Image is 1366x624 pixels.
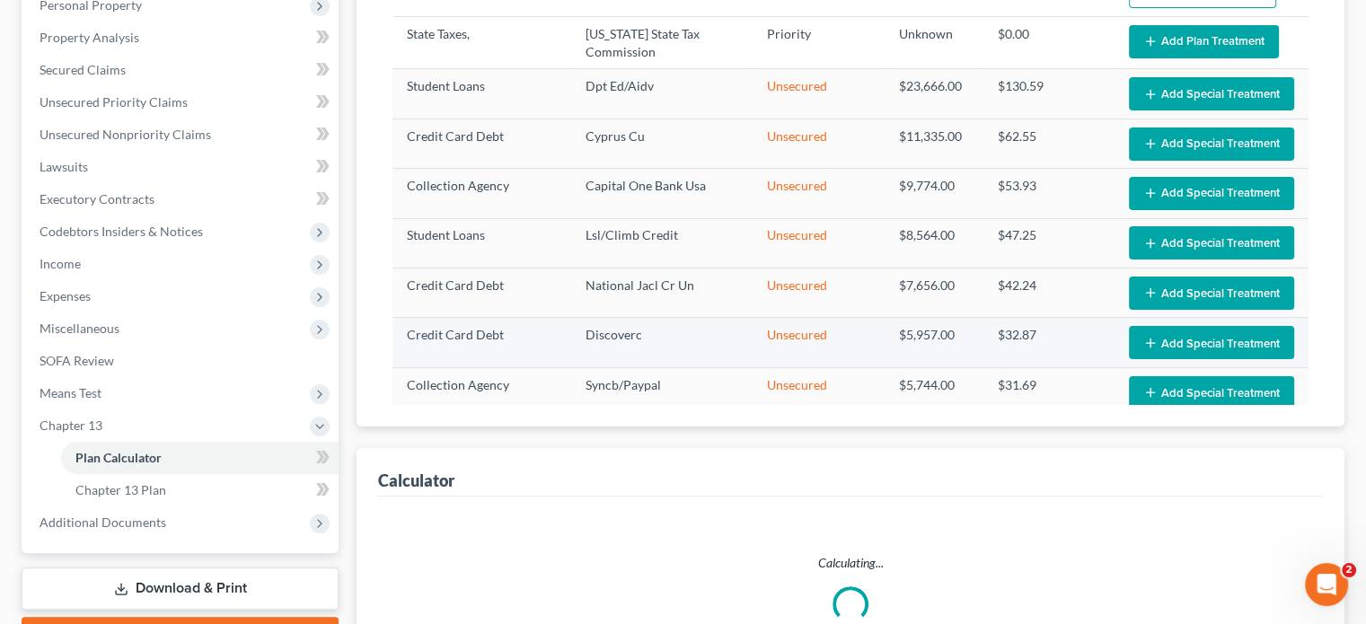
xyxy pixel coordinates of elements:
[1129,326,1294,359] button: Add Special Treatment
[25,151,339,183] a: Lawsuits
[25,183,339,215] a: Executory Contracts
[983,218,1115,268] td: $47.25
[1129,77,1294,110] button: Add Special Treatment
[75,482,166,497] span: Chapter 13 Plan
[571,119,753,168] td: Cyprus Cu
[392,119,571,168] td: Credit Card Debt
[983,268,1115,318] td: $42.24
[885,119,983,168] td: $11,335.00
[885,318,983,367] td: $5,957.00
[983,17,1115,69] td: $0.00
[40,417,102,433] span: Chapter 13
[378,470,454,491] div: Calculator
[753,69,885,119] td: Unsecured
[75,450,162,465] span: Plan Calculator
[753,218,885,268] td: Unsecured
[25,86,339,119] a: Unsecured Priority Claims
[753,119,885,168] td: Unsecured
[40,288,91,303] span: Expenses
[571,69,753,119] td: Dpt Ed/Aidv
[392,218,571,268] td: Student Loans
[40,62,126,77] span: Secured Claims
[25,22,339,54] a: Property Analysis
[753,169,885,218] td: Unsecured
[983,367,1115,417] td: $31.69
[40,353,114,368] span: SOFA Review
[983,69,1115,119] td: $130.59
[392,268,571,318] td: Credit Card Debt
[392,69,571,119] td: Student Loans
[25,119,339,151] a: Unsecured Nonpriority Claims
[40,321,119,336] span: Miscellaneous
[1305,563,1348,606] iframe: Intercom live chat
[571,169,753,218] td: Capital One Bank Usa
[25,54,339,86] a: Secured Claims
[392,367,571,417] td: Collection Agency
[885,17,983,69] td: Unknown
[753,17,885,69] td: Priority
[61,442,339,474] a: Plan Calculator
[1129,127,1294,161] button: Add Special Treatment
[1129,376,1294,409] button: Add Special Treatment
[885,218,983,268] td: $8,564.00
[885,169,983,218] td: $9,774.00
[40,385,101,400] span: Means Test
[571,17,753,69] td: [US_STATE] State Tax Commission
[753,367,885,417] td: Unsecured
[1129,177,1294,210] button: Add Special Treatment
[40,94,188,110] span: Unsecured Priority Claims
[392,169,571,218] td: Collection Agency
[1342,563,1356,577] span: 2
[885,367,983,417] td: $5,744.00
[983,119,1115,168] td: $62.55
[40,159,88,174] span: Lawsuits
[392,17,571,69] td: State Taxes,
[571,218,753,268] td: Lsl/Climb Credit
[40,514,166,530] span: Additional Documents
[1129,277,1294,310] button: Add Special Treatment
[40,127,211,142] span: Unsecured Nonpriority Claims
[25,345,339,377] a: SOFA Review
[571,268,753,318] td: National Jacl Cr Un
[392,318,571,367] td: Credit Card Debt
[22,567,339,610] a: Download & Print
[61,474,339,506] a: Chapter 13 Plan
[1129,25,1279,58] button: Add Plan Treatment
[571,318,753,367] td: Discoverc
[40,191,154,207] span: Executory Contracts
[753,268,885,318] td: Unsecured
[1129,226,1294,259] button: Add Special Treatment
[571,367,753,417] td: Syncb/Paypal
[753,318,885,367] td: Unsecured
[40,30,139,45] span: Property Analysis
[983,318,1115,367] td: $32.87
[40,256,81,271] span: Income
[983,169,1115,218] td: $53.93
[885,69,983,119] td: $23,666.00
[40,224,203,239] span: Codebtors Insiders & Notices
[392,554,1309,572] p: Calculating...
[885,268,983,318] td: $7,656.00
